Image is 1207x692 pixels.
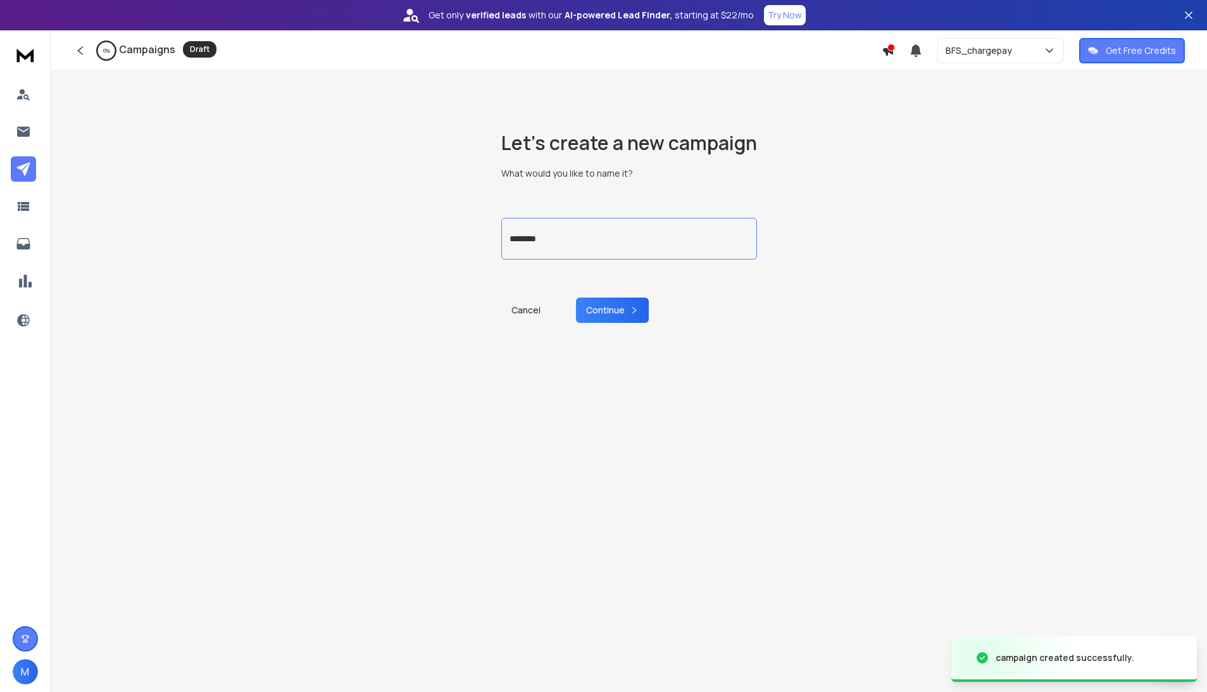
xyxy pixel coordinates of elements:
[119,42,175,57] h1: Campaigns
[768,9,802,22] p: Try Now
[576,298,649,323] button: Continue
[13,43,38,66] img: logo
[428,9,754,22] p: Get only with our starting at $22/mo
[466,9,526,22] strong: verified leads
[1079,38,1185,63] button: Get Free Credits
[13,659,38,684] button: M
[1106,44,1176,57] p: Get Free Credits
[183,41,216,58] div: Draft
[501,167,757,180] p: What would you like to name it?
[996,651,1134,664] div: campaign created successfully.
[501,132,757,154] h1: Let’s create a new campaign
[565,9,672,22] strong: AI-powered Lead Finder,
[764,5,806,25] button: Try Now
[501,298,551,323] a: Cancel
[103,47,110,54] p: 0 %
[946,44,1017,57] p: BFS_chargepay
